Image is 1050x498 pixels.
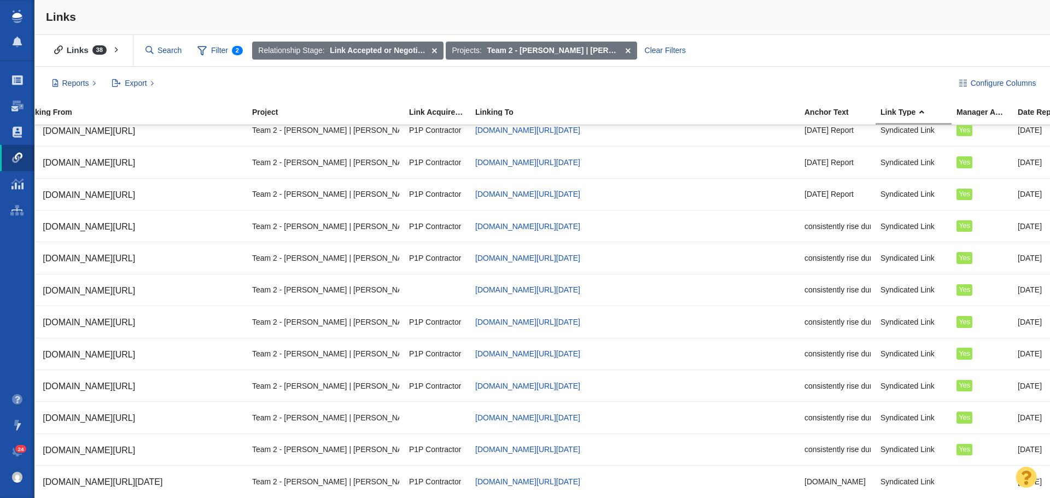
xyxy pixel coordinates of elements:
[106,74,160,93] button: Export
[252,342,399,366] div: Team 2 - [PERSON_NAME] | [PERSON_NAME] | [PERSON_NAME]\Retrospec\Retrospec - Digital PR - [DATE] ...
[232,46,243,55] span: 2
[252,310,399,333] div: Team 2 - [PERSON_NAME] | [PERSON_NAME] | [PERSON_NAME]\Retrospec\Retrospec - Digital PR - [DATE] ...
[876,210,952,242] td: Syndicated Link
[880,413,935,423] span: Syndicated Link
[404,242,470,274] td: P1P Contractor
[409,253,461,263] span: P1P Contractor
[475,108,803,116] div: Linking To
[409,444,461,454] span: P1P Contractor
[475,445,580,454] a: [DOMAIN_NAME][URL][DATE]
[24,108,251,116] div: Linking From
[475,477,580,486] a: [DOMAIN_NAME][URL][DATE]
[24,122,242,140] a: [DOMAIN_NAME][URL]
[956,108,1017,116] div: Manager Approved Link?
[959,126,970,134] span: Yes
[952,338,1013,370] td: Yes
[475,254,580,262] a: [DOMAIN_NAME][URL][DATE]
[46,74,102,93] button: Reports
[409,221,461,231] span: P1P Contractor
[409,317,461,327] span: P1P Contractor
[252,278,399,302] div: Team 2 - [PERSON_NAME] | [PERSON_NAME] | [PERSON_NAME]\Retrospec\Retrospec - Digital PR - [DATE] ...
[876,433,952,465] td: Syndicated Link
[24,473,242,491] a: [DOMAIN_NAME][URL][DATE]
[330,45,427,56] strong: Link Accepted or Negotiating
[15,445,27,453] span: 24
[141,41,187,60] input: Search
[252,108,408,116] div: Project
[252,438,399,461] div: Team 2 - [PERSON_NAME] | [PERSON_NAME] | [PERSON_NAME]\Retrospec\Retrospec - Digital PR - [DATE] ...
[475,158,580,167] span: [DOMAIN_NAME][URL][DATE]
[43,318,135,327] span: [DOMAIN_NAME][URL]
[804,470,871,493] div: [DOMAIN_NAME]
[804,374,871,397] div: consistently rise during holiday weekends
[880,108,955,116] div: Link Type
[12,10,22,23] img: buzzstream_logo_iconsimple.png
[876,338,952,370] td: Syndicated Link
[880,477,935,487] span: Syndicated Link
[252,406,399,429] div: Team 2 - [PERSON_NAME] | [PERSON_NAME] | [PERSON_NAME]\Retrospec\Retrospec - Digital PR - [DATE] ...
[959,382,970,389] span: Yes
[409,108,474,116] div: Link Acquired By
[804,214,871,238] div: consistently rise during holiday weekends
[880,189,935,199] span: Syndicated Link
[876,274,952,306] td: Syndicated Link
[404,338,470,370] td: P1P Contractor
[43,126,135,136] span: [DOMAIN_NAME][URL]
[404,466,470,497] td: P1P Contractor
[252,119,399,142] div: Team 2 - [PERSON_NAME] | [PERSON_NAME] | [PERSON_NAME]\Retrospec\Retrospec - Digital PR - [DATE] ...
[804,150,871,174] div: [DATE] Report
[952,402,1013,433] td: Yes
[876,147,952,178] td: Syndicated Link
[475,318,580,326] a: [DOMAIN_NAME][URL][DATE]
[876,370,952,401] td: Syndicated Link
[953,74,1042,93] button: Configure Columns
[404,433,470,465] td: P1P Contractor
[191,40,249,61] span: Filter
[404,178,470,210] td: P1P Contractor
[971,78,1036,89] span: Configure Columns
[952,210,1013,242] td: Yes
[475,349,580,358] a: [DOMAIN_NAME][URL][DATE]
[404,114,470,146] td: P1P Contractor
[404,147,470,178] td: P1P Contractor
[952,306,1013,338] td: Yes
[475,126,580,134] a: [DOMAIN_NAME][URL][DATE]
[876,402,952,433] td: Syndicated Link
[880,349,935,359] span: Syndicated Link
[804,310,871,333] div: consistently rise during holiday weekends
[43,222,135,231] span: [DOMAIN_NAME][URL]
[409,108,474,118] a: Link Acquired By
[880,157,935,167] span: Syndicated Link
[43,190,135,200] span: [DOMAIN_NAME][URL]
[43,477,162,487] span: [DOMAIN_NAME][URL][DATE]
[409,125,461,135] span: P1P Contractor
[24,409,242,427] a: [DOMAIN_NAME][URL]
[475,222,580,231] span: [DOMAIN_NAME][URL][DATE]
[804,183,871,206] div: [DATE] Report
[43,446,135,455] span: [DOMAIN_NAME][URL]
[952,370,1013,401] td: Yes
[24,345,242,364] a: [DOMAIN_NAME][URL]
[43,286,135,295] span: [DOMAIN_NAME][URL]
[43,350,135,359] span: [DOMAIN_NAME][URL]
[252,183,399,206] div: Team 2 - [PERSON_NAME] | [PERSON_NAME] | [PERSON_NAME]\Retrospec\Retrospec - Digital PR - [DATE] ...
[959,318,970,326] span: Yes
[952,433,1013,465] td: Yes
[46,10,76,23] span: Links
[959,446,970,453] span: Yes
[252,246,399,269] div: Team 2 - [PERSON_NAME] | [PERSON_NAME] | [PERSON_NAME]\Retrospec\Retrospec - Digital PR - [DATE] ...
[258,45,324,56] span: Relationship Stage:
[959,222,970,230] span: Yes
[804,406,871,429] div: consistently rise during holiday weekends
[252,470,399,493] div: Team 2 - [PERSON_NAME] | [PERSON_NAME] | [PERSON_NAME]\Retrospec\Retrospec - Digital PR - [DATE] ...
[475,413,580,422] a: [DOMAIN_NAME][URL][DATE]
[409,477,461,487] span: P1P Contractor
[804,438,871,461] div: consistently rise during holiday weekends
[959,286,970,294] span: Yes
[880,444,935,454] span: Syndicated Link
[475,108,803,118] a: Linking To
[880,285,935,295] span: Syndicated Link
[475,382,580,390] a: [DOMAIN_NAME][URL][DATE]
